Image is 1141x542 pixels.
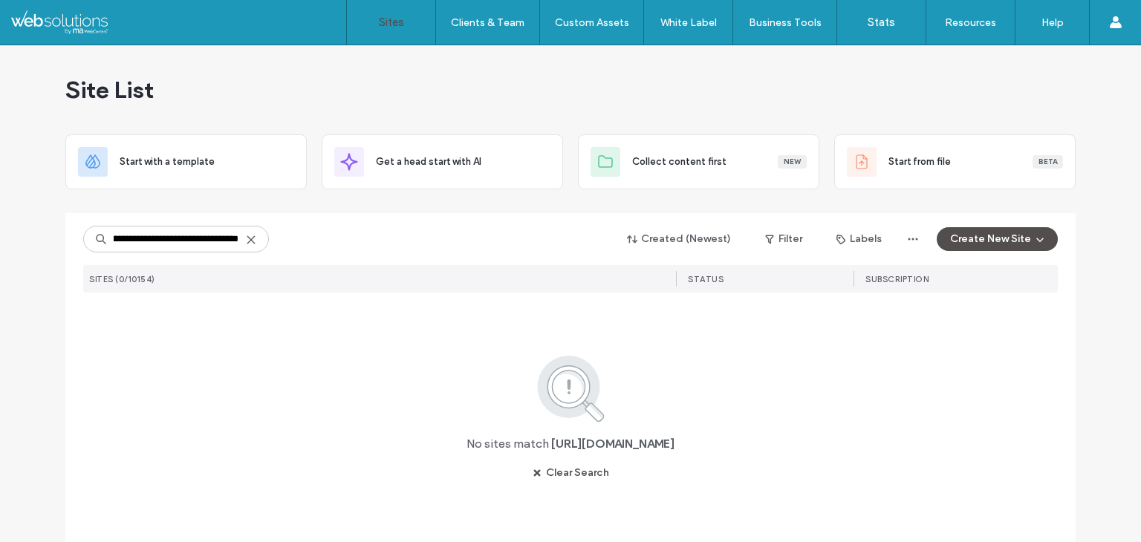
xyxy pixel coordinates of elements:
label: Clients & Team [451,16,524,29]
button: Created (Newest) [614,227,744,251]
button: Clear Search [519,461,622,485]
label: Resources [945,16,996,29]
div: Collect content firstNew [578,134,819,189]
span: Help [33,10,64,24]
div: Start with a template [65,134,307,189]
label: Business Tools [749,16,822,29]
button: Create New Site [937,227,1058,251]
label: Custom Assets [555,16,629,29]
span: SUBSCRIPTION [865,274,929,284]
span: STATUS [688,274,724,284]
label: Help [1041,16,1064,29]
img: search.svg [517,353,625,424]
button: Filter [750,227,817,251]
div: Start from fileBeta [834,134,1076,189]
div: New [778,155,807,169]
span: [URL][DOMAIN_NAME] [551,436,674,452]
span: Start from file [888,154,951,169]
div: Get a head start with AI [322,134,563,189]
label: Sites [379,16,404,29]
span: Start with a template [120,154,215,169]
span: No sites match [467,436,549,452]
div: Beta [1033,155,1063,169]
label: Stats [868,16,895,29]
label: White Label [660,16,717,29]
span: Get a head start with AI [376,154,481,169]
span: SITES (0/10154) [89,274,155,284]
span: Site List [65,75,154,105]
span: Collect content first [632,154,726,169]
button: Labels [823,227,895,251]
